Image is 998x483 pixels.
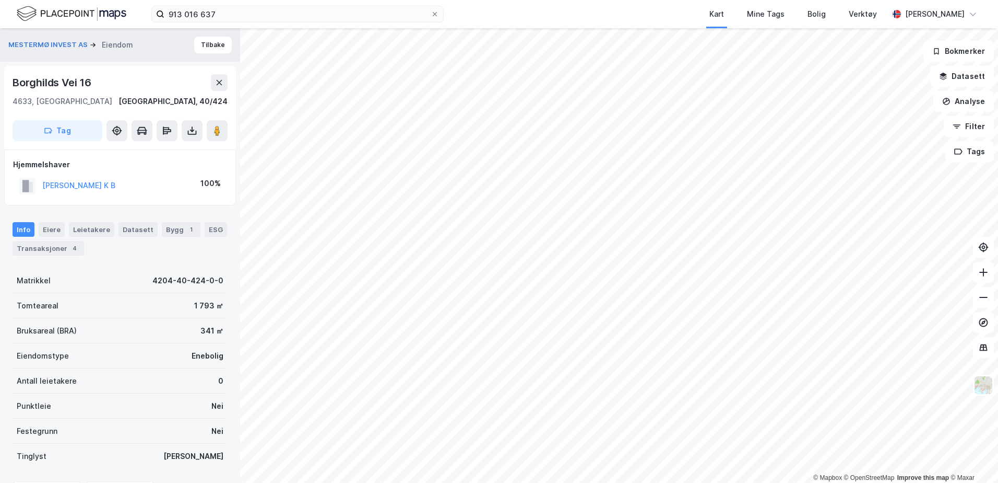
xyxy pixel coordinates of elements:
div: Mine Tags [747,8,785,20]
div: Bygg [162,222,200,237]
div: 4 [69,243,80,254]
div: Leietakere [69,222,114,237]
div: Verktøy [849,8,877,20]
div: Nei [211,425,223,438]
div: 4204-40-424-0-0 [152,274,223,287]
div: 1 793 ㎡ [194,300,223,312]
a: Improve this map [897,474,949,481]
input: Søk på adresse, matrikkel, gårdeiere, leietakere eller personer [164,6,431,22]
div: Nei [211,400,223,412]
div: Matrikkel [17,274,51,287]
button: Tilbake [194,37,232,53]
div: Bolig [807,8,826,20]
div: 1 [186,224,196,235]
iframe: Chat Widget [946,433,998,483]
div: Bruksareal (BRA) [17,325,77,337]
button: Tag [13,120,102,141]
div: Hjemmelshaver [13,158,227,171]
a: Mapbox [813,474,842,481]
div: 0 [218,375,223,387]
button: Tags [945,141,994,162]
div: Tomteareal [17,300,58,312]
a: OpenStreetMap [844,474,895,481]
button: Datasett [930,66,994,87]
div: Kart [709,8,724,20]
div: Eiendomstype [17,350,69,362]
div: [GEOGRAPHIC_DATA], 40/424 [118,95,228,108]
div: Transaksjoner [13,241,84,256]
div: Eiere [39,222,65,237]
div: Borghilds Vei 16 [13,74,93,91]
div: Punktleie [17,400,51,412]
div: ESG [205,222,227,237]
div: [PERSON_NAME] [163,450,223,463]
img: Z [973,375,993,395]
div: Festegrunn [17,425,57,438]
div: 100% [200,177,221,190]
img: logo.f888ab2527a4732fd821a326f86c7f29.svg [17,5,126,23]
div: Tinglyst [17,450,46,463]
div: Antall leietakere [17,375,77,387]
button: Analyse [933,91,994,112]
button: MESTERMØ INVEST AS [8,40,90,50]
div: Enebolig [192,350,223,362]
div: Datasett [118,222,158,237]
div: Eiendom [102,39,133,51]
div: [PERSON_NAME] [905,8,965,20]
div: 4633, [GEOGRAPHIC_DATA] [13,95,112,108]
button: Bokmerker [923,41,994,62]
div: 341 ㎡ [200,325,223,337]
div: Info [13,222,34,237]
button: Filter [944,116,994,137]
